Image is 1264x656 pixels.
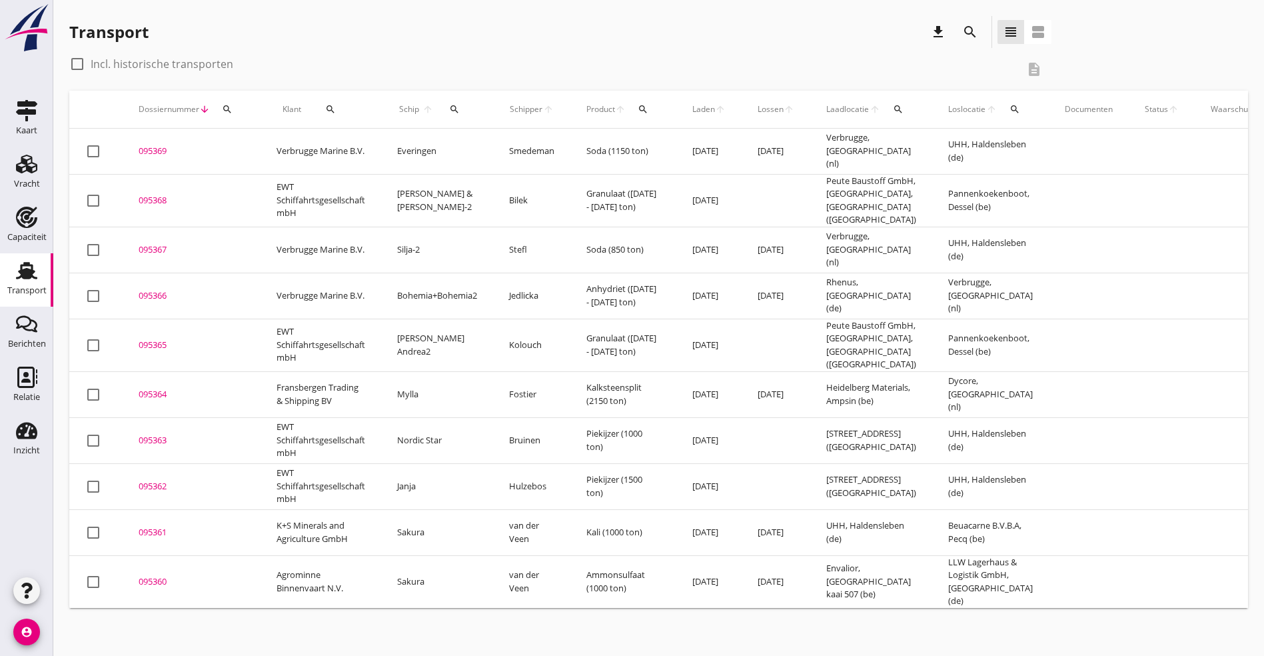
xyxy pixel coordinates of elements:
td: Stefl [493,227,570,273]
td: Jedlicka [493,273,570,319]
td: Verbrugge, [GEOGRAPHIC_DATA] (nl) [810,227,932,273]
td: Janja [381,463,493,509]
i: search [893,104,904,115]
td: Pannenkoekenboot, Dessel (be) [932,319,1049,371]
td: Sakura [381,509,493,555]
td: Rhenus, [GEOGRAPHIC_DATA] (de) [810,273,932,319]
div: Berichten [8,339,46,348]
div: 095367 [139,243,245,257]
img: logo-small.a267ee39.svg [3,3,51,53]
td: UHH, Haldensleben (de) [932,227,1049,273]
i: arrow_downward [199,104,210,115]
td: [DATE] [676,227,742,273]
div: Capaciteit [7,233,47,241]
div: Inzicht [13,446,40,455]
td: UHH, Haldensleben (de) [932,417,1049,463]
div: 095363 [139,434,245,447]
span: Dossiernummer [139,103,199,115]
td: LLW Lagerhaus & Logistik GmbH, [GEOGRAPHIC_DATA] (de) [932,555,1049,608]
td: van der Veen [493,555,570,608]
td: Bruinen [493,417,570,463]
td: [DATE] [742,129,810,175]
td: Soda (850 ton) [570,227,676,273]
td: Kolouch [493,319,570,371]
td: Verbrugge, [GEOGRAPHIC_DATA] (nl) [810,129,932,175]
span: Lossen [758,103,784,115]
div: 095360 [139,575,245,589]
span: Status [1145,103,1168,115]
div: 095362 [139,480,245,493]
td: EWT Schiffahrtsgesellschaft mbH [261,319,381,371]
i: search [325,104,336,115]
label: Incl. historische transporten [91,57,233,71]
font: Klant [277,103,307,115]
i: search [1009,104,1020,115]
i: search [638,104,648,115]
td: K+S Minerals and Agriculture GmbH [261,509,381,555]
i: arrow_upward [421,104,436,115]
td: Hulzebos [493,463,570,509]
td: Verbrugge Marine B.V. [261,129,381,175]
td: [STREET_ADDRESS] ([GEOGRAPHIC_DATA]) [810,463,932,509]
span: Product [586,103,615,115]
td: Granulaat ([DATE] - [DATE] ton) [570,174,676,227]
td: Verbrugge Marine B.V. [261,227,381,273]
td: [DATE] [676,273,742,319]
td: Kalksteensplit (2150 ton) [570,371,676,417]
i: view_headline [1003,24,1019,40]
td: Heidelberg Materials, Ampsin (be) [810,371,932,417]
td: Fostier [493,371,570,417]
div: Kaart [16,126,37,135]
td: Ammonsulfaat (1000 ton) [570,555,676,608]
td: Everingen [381,129,493,175]
td: UHH, Haldensleben (de) [932,463,1049,509]
td: Smedeman [493,129,570,175]
td: [DATE] [742,273,810,319]
td: Soda (1150 ton) [570,129,676,175]
td: [DATE] [742,555,810,608]
i: arrow_upward [543,104,555,115]
td: Verbrugge Marine B.V. [261,273,381,319]
td: [DATE] [742,227,810,273]
td: UHH, Haldensleben (de) [810,509,932,555]
i: arrow_upward [870,104,881,115]
span: Laadlocatie [826,103,870,115]
td: Kali (1000 ton) [570,509,676,555]
td: Agrominne Binnenvaart N.V. [261,555,381,608]
i: search [449,104,460,115]
td: [DATE] [676,509,742,555]
td: [DATE] [676,463,742,509]
td: [DATE] [676,319,742,371]
td: van der Veen [493,509,570,555]
td: Piekijzer (1500 ton) [570,463,676,509]
i: arrow_upward [784,104,794,115]
td: [DATE] [742,509,810,555]
div: Transport [7,286,47,295]
i: arrow_upward [1168,104,1179,115]
td: Mylla [381,371,493,417]
span: Loslocatie [948,103,986,115]
i: search [962,24,978,40]
i: arrow_upward [715,104,726,115]
td: Silja-2 [381,227,493,273]
td: EWT Schiffahrtsgesellschaft mbH [261,417,381,463]
i: arrow_upward [615,104,626,115]
td: [PERSON_NAME] Andrea2 [381,319,493,371]
td: Peute Baustoff GmbH, [GEOGRAPHIC_DATA], [GEOGRAPHIC_DATA] ([GEOGRAPHIC_DATA]) [810,319,932,371]
td: Piekijzer (1000 ton) [570,417,676,463]
td: Peute Baustoff GmbH, [GEOGRAPHIC_DATA], [GEOGRAPHIC_DATA] ([GEOGRAPHIC_DATA]) [810,174,932,227]
i: view_agenda [1030,24,1046,40]
td: [DATE] [676,417,742,463]
td: Nordic Star [381,417,493,463]
div: Transport [69,21,149,43]
td: Fransbergen Trading & Shipping BV [261,371,381,417]
i: search [222,104,233,115]
td: [DATE] [676,174,742,227]
td: [DATE] [676,555,742,608]
div: 095365 [139,339,245,352]
div: Vracht [14,179,40,188]
i: download [930,24,946,40]
td: [DATE] [742,371,810,417]
td: Envalior, [GEOGRAPHIC_DATA] kaai 507 (be) [810,555,932,608]
td: [STREET_ADDRESS] ([GEOGRAPHIC_DATA]) [810,417,932,463]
